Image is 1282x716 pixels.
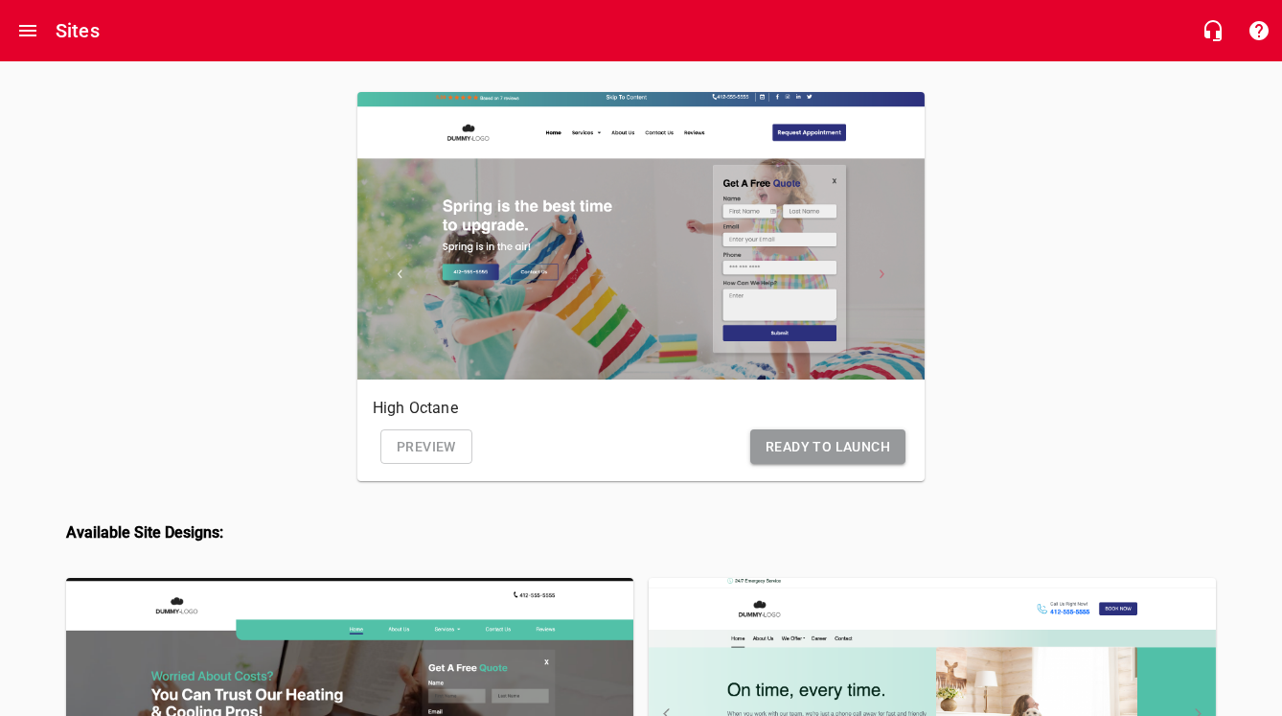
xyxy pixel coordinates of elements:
h6: High Octane [373,395,909,422]
button: Live Chat [1190,8,1236,54]
div: High Octane [357,92,925,380]
h6: Sites [56,15,100,46]
button: Ready to Launch [750,429,905,465]
h4: Available Site Designs: [66,523,1216,542]
a: Preview [380,429,472,465]
button: Support Portal [1236,8,1282,54]
button: Open drawer [5,8,51,54]
span: Preview [397,435,456,459]
span: Ready to Launch [766,435,890,459]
